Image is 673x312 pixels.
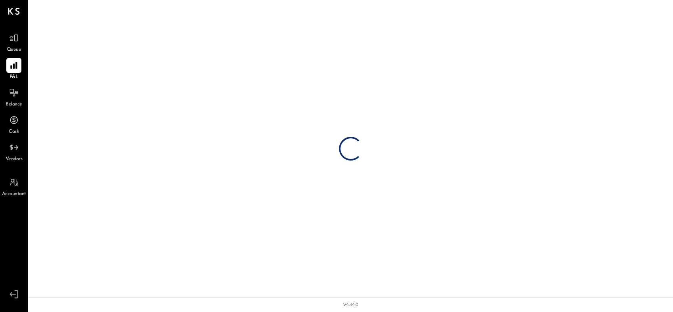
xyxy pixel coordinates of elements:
[0,58,27,81] a: P&L
[0,175,27,198] a: Accountant
[10,74,19,81] span: P&L
[9,128,19,136] span: Cash
[7,46,21,54] span: Queue
[0,140,27,163] a: Vendors
[6,156,23,163] span: Vendors
[6,101,22,108] span: Balance
[2,191,26,198] span: Accountant
[0,85,27,108] a: Balance
[0,31,27,54] a: Queue
[343,302,358,308] div: v 4.34.0
[0,113,27,136] a: Cash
